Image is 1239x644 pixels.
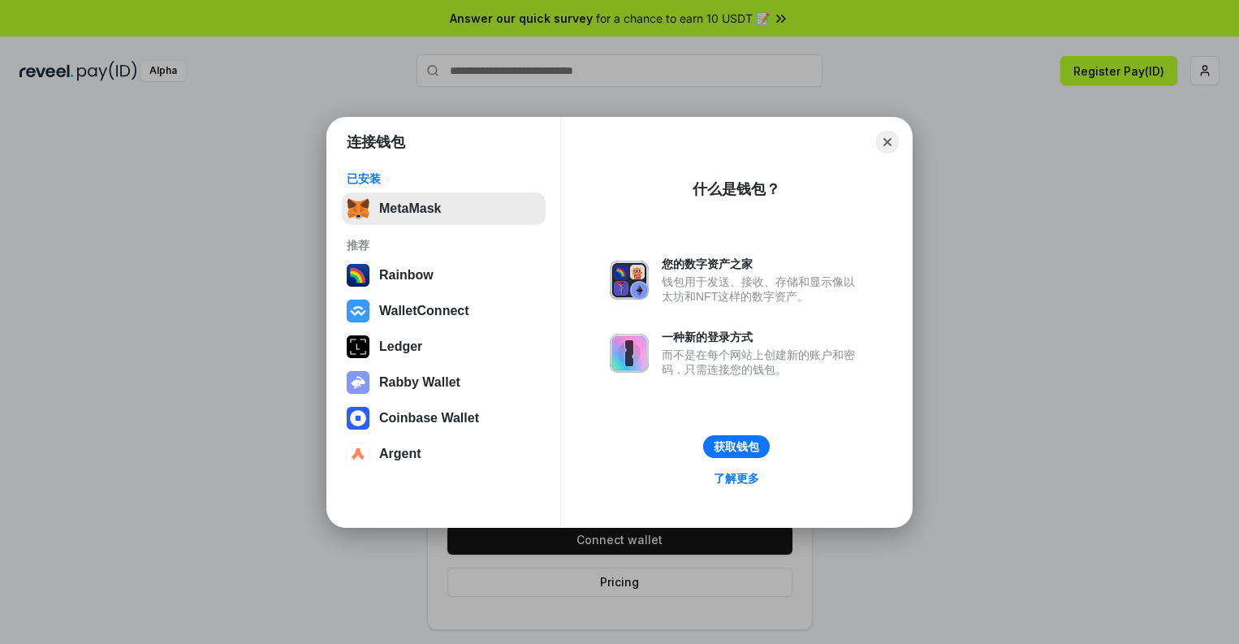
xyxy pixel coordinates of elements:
div: 什么是钱包？ [693,179,780,199]
img: svg+xml,%3Csvg%20xmlns%3D%22http%3A%2F%2Fwww.w3.org%2F2000%2Fsvg%22%20width%3D%2228%22%20height%3... [347,335,369,358]
img: svg+xml,%3Csvg%20xmlns%3D%22http%3A%2F%2Fwww.w3.org%2F2000%2Fsvg%22%20fill%3D%22none%22%20viewBox... [610,261,649,300]
button: Rabby Wallet [342,366,546,399]
div: Rabby Wallet [379,375,460,390]
button: Close [876,131,899,153]
div: 已安装 [347,171,541,186]
div: 而不是在每个网站上创建新的账户和密码，只需连接您的钱包。 [662,348,863,377]
a: 了解更多 [704,468,769,489]
div: 您的数字资产之家 [662,257,863,271]
button: Coinbase Wallet [342,402,546,434]
div: Rainbow [379,268,434,283]
div: MetaMask [379,201,441,216]
button: WalletConnect [342,295,546,327]
div: Ledger [379,339,422,354]
img: svg+xml,%3Csvg%20xmlns%3D%22http%3A%2F%2Fwww.w3.org%2F2000%2Fsvg%22%20fill%3D%22none%22%20viewBox... [347,371,369,394]
img: svg+xml,%3Csvg%20width%3D%2228%22%20height%3D%2228%22%20viewBox%3D%220%200%2028%2028%22%20fill%3D... [347,443,369,465]
div: WalletConnect [379,304,469,318]
img: svg+xml,%3Csvg%20width%3D%22120%22%20height%3D%22120%22%20viewBox%3D%220%200%20120%20120%22%20fil... [347,264,369,287]
button: Rainbow [342,259,546,292]
div: 推荐 [347,238,541,253]
div: 钱包用于发送、接收、存储和显示像以太坊和NFT这样的数字资产。 [662,274,863,304]
div: 获取钱包 [714,439,759,454]
div: 一种新的登录方式 [662,330,863,344]
button: 获取钱包 [703,435,770,458]
img: svg+xml,%3Csvg%20width%3D%2228%22%20height%3D%2228%22%20viewBox%3D%220%200%2028%2028%22%20fill%3D... [347,407,369,430]
h1: 连接钱包 [347,132,405,152]
img: svg+xml,%3Csvg%20fill%3D%22none%22%20height%3D%2233%22%20viewBox%3D%220%200%2035%2033%22%20width%... [347,197,369,220]
button: Ledger [342,331,546,363]
img: svg+xml,%3Csvg%20width%3D%2228%22%20height%3D%2228%22%20viewBox%3D%220%200%2028%2028%22%20fill%3D... [347,300,369,322]
div: Argent [379,447,421,461]
button: MetaMask [342,192,546,225]
div: Coinbase Wallet [379,411,479,426]
div: 了解更多 [714,471,759,486]
img: svg+xml,%3Csvg%20xmlns%3D%22http%3A%2F%2Fwww.w3.org%2F2000%2Fsvg%22%20fill%3D%22none%22%20viewBox... [610,334,649,373]
button: Argent [342,438,546,470]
